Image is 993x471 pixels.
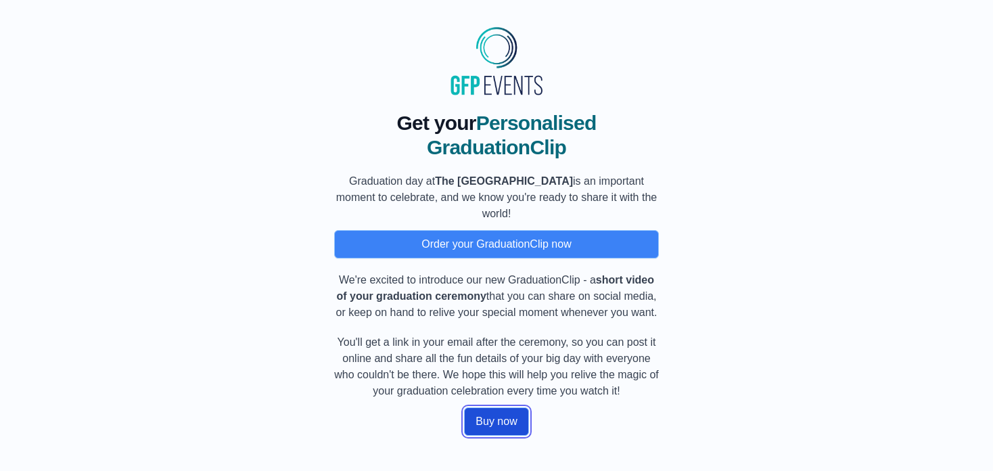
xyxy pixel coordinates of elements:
[446,22,547,100] img: MyGraduationClip
[334,334,659,399] p: You'll get a link in your email after the ceremony, so you can post it online and share all the f...
[334,230,659,259] button: Order your GraduationClip now
[396,112,476,134] span: Get your
[464,407,528,436] button: Buy now
[427,112,597,158] span: Personalised GraduationClip
[435,175,573,187] b: The [GEOGRAPHIC_DATA]
[334,173,659,222] p: Graduation day at is an important moment to celebrate, and we know you're ready to share it with ...
[334,272,659,321] p: We're excited to introduce our new GraduationClip - a that you can share on social media, or keep...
